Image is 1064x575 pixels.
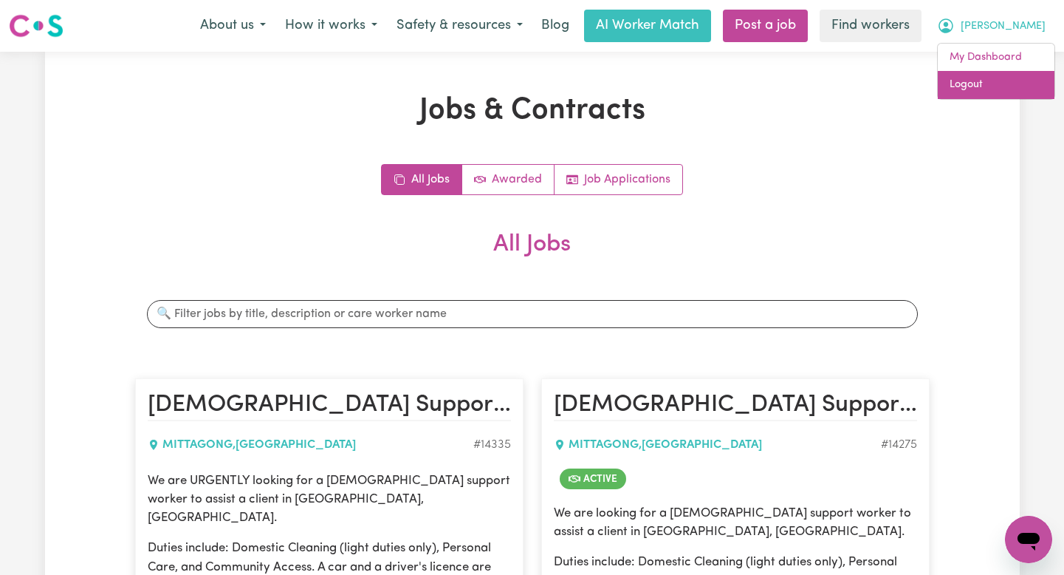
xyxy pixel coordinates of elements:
[135,93,930,129] h1: Jobs & Contracts
[135,231,930,282] h2: All Jobs
[387,10,532,41] button: Safety & resources
[554,504,917,541] p: We are looking for a [DEMOGRAPHIC_DATA] support worker to assist a client in [GEOGRAPHIC_DATA], [...
[191,10,275,41] button: About us
[723,10,808,42] a: Post a job
[148,391,511,421] h2: Female Support Worker Needed in Mittagong, NSW
[275,10,387,41] button: How it works
[147,300,918,328] input: 🔍 Filter jobs by title, description or care worker name
[927,10,1055,41] button: My Account
[473,436,511,454] div: Job ID #14335
[9,13,64,39] img: Careseekers logo
[554,436,881,454] div: MITTAGONG , [GEOGRAPHIC_DATA]
[1005,516,1052,563] iframe: Button to launch messaging window
[148,472,511,528] p: We are URGENTLY looking for a [DEMOGRAPHIC_DATA] support worker to assist a client in [GEOGRAPHIC...
[382,165,462,194] a: All jobs
[938,44,1054,72] a: My Dashboard
[584,10,711,42] a: AI Worker Match
[462,165,555,194] a: Active jobs
[9,9,64,43] a: Careseekers logo
[938,71,1054,99] a: Logout
[820,10,921,42] a: Find workers
[560,469,626,489] span: Job is active
[555,165,682,194] a: Job applications
[554,391,917,421] h2: Female Support Worker Needed in Mittagong, NSW
[961,18,1046,35] span: [PERSON_NAME]
[148,436,473,454] div: MITTAGONG , [GEOGRAPHIC_DATA]
[532,10,578,42] a: Blog
[937,43,1055,100] div: My Account
[881,436,917,454] div: Job ID #14275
